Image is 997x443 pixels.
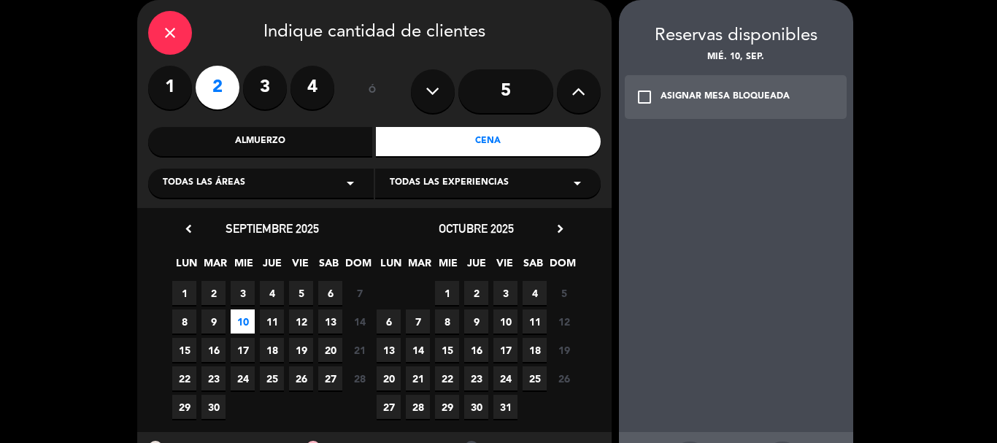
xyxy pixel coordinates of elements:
[260,281,284,305] span: 4
[523,309,547,334] span: 11
[289,309,313,334] span: 12
[552,281,576,305] span: 5
[347,309,372,334] span: 14
[523,366,547,390] span: 25
[435,281,459,305] span: 1
[464,338,488,362] span: 16
[550,255,574,279] span: DOM
[406,309,430,334] span: 7
[231,281,255,305] span: 3
[196,66,239,109] label: 2
[231,255,255,279] span: MIE
[201,366,226,390] span: 23
[377,338,401,362] span: 13
[347,338,372,362] span: 21
[201,395,226,419] span: 30
[435,395,459,419] span: 29
[260,309,284,334] span: 11
[318,338,342,362] span: 20
[161,24,179,42] i: close
[464,255,488,279] span: JUE
[289,281,313,305] span: 5
[201,338,226,362] span: 16
[406,338,430,362] span: 14
[552,338,576,362] span: 19
[523,281,547,305] span: 4
[172,309,196,334] span: 8
[436,255,460,279] span: MIE
[231,366,255,390] span: 24
[201,309,226,334] span: 9
[243,66,287,109] label: 3
[493,309,517,334] span: 10
[552,309,576,334] span: 12
[552,366,576,390] span: 26
[172,395,196,419] span: 29
[181,221,196,236] i: chevron_left
[203,255,227,279] span: MAR
[379,255,403,279] span: LUN
[406,395,430,419] span: 28
[148,66,192,109] label: 1
[661,90,790,104] div: ASIGNAR MESA BLOQUEADA
[172,338,196,362] span: 15
[390,176,509,190] span: Todas las experiencias
[318,309,342,334] span: 13
[376,127,601,156] div: Cena
[318,281,342,305] span: 6
[345,255,369,279] span: DOM
[521,255,545,279] span: SAB
[553,221,568,236] i: chevron_right
[493,366,517,390] span: 24
[464,281,488,305] span: 2
[226,221,319,236] span: septiembre 2025
[349,66,396,117] div: ó
[347,366,372,390] span: 28
[231,338,255,362] span: 17
[172,281,196,305] span: 1
[636,88,653,106] i: check_box_outline_blank
[464,309,488,334] span: 9
[231,309,255,334] span: 10
[260,255,284,279] span: JUE
[377,395,401,419] span: 27
[406,366,430,390] span: 21
[377,366,401,390] span: 20
[290,66,334,109] label: 4
[347,281,372,305] span: 7
[523,338,547,362] span: 18
[318,366,342,390] span: 27
[569,174,586,192] i: arrow_drop_down
[174,255,199,279] span: LUN
[289,366,313,390] span: 26
[148,127,373,156] div: Almuerzo
[148,11,601,55] div: Indique cantidad de clientes
[619,22,853,50] div: Reservas disponibles
[342,174,359,192] i: arrow_drop_down
[407,255,431,279] span: MAR
[260,338,284,362] span: 18
[377,309,401,334] span: 6
[435,309,459,334] span: 8
[464,395,488,419] span: 30
[317,255,341,279] span: SAB
[439,221,514,236] span: octubre 2025
[493,395,517,419] span: 31
[619,50,853,65] div: mié. 10, sep.
[201,281,226,305] span: 2
[493,281,517,305] span: 3
[288,255,312,279] span: VIE
[464,366,488,390] span: 23
[493,255,517,279] span: VIE
[172,366,196,390] span: 22
[260,366,284,390] span: 25
[289,338,313,362] span: 19
[435,338,459,362] span: 15
[163,176,245,190] span: Todas las áreas
[493,338,517,362] span: 17
[435,366,459,390] span: 22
